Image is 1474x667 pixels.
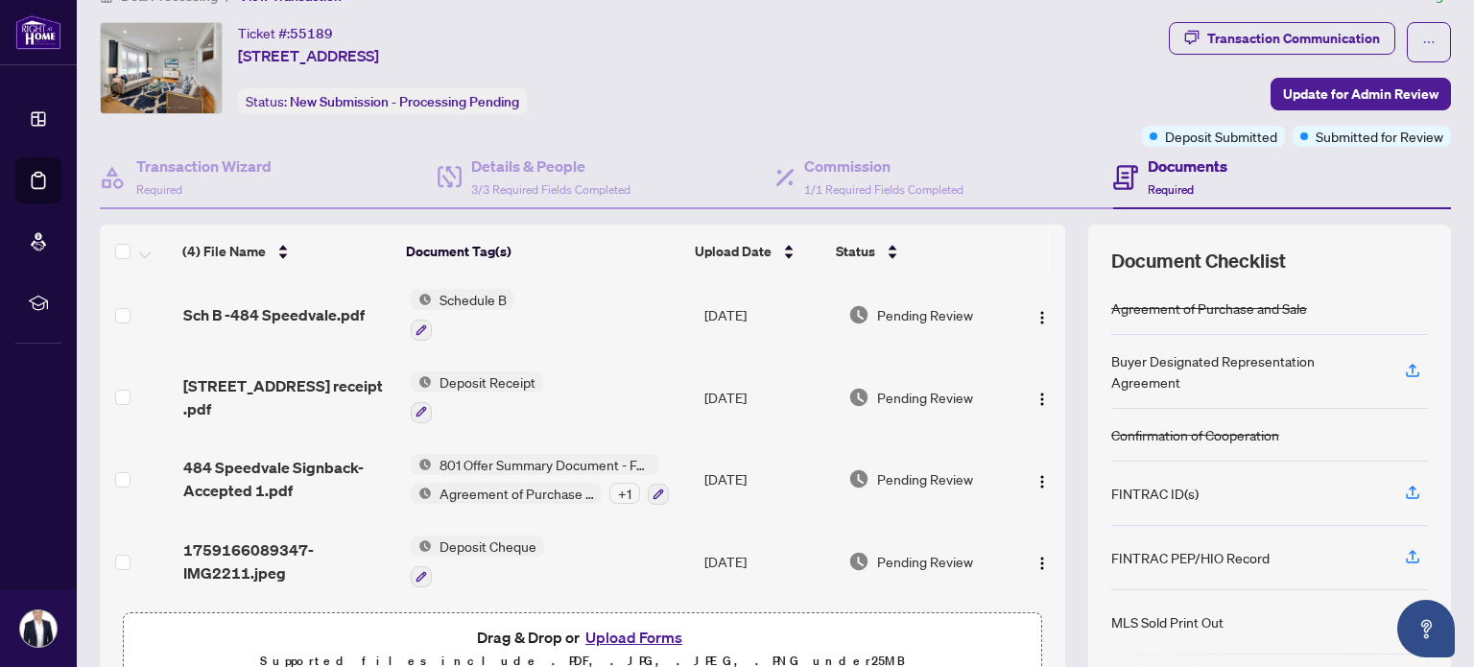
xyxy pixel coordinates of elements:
img: Logo [1034,392,1050,407]
span: 3/3 Required Fields Completed [471,182,630,197]
img: Document Status [848,387,869,408]
div: MLS Sold Print Out [1111,611,1224,632]
span: ellipsis [1422,36,1436,49]
td: [DATE] [697,356,841,439]
img: Logo [1034,556,1050,571]
button: Logo [1027,299,1058,330]
div: Confirmation of Cooperation [1111,424,1279,445]
th: Document Tag(s) [398,225,687,278]
span: Document Checklist [1111,248,1286,274]
span: 1759166089347-IMG2211.jpeg [183,538,394,584]
img: Status Icon [411,289,432,310]
span: Update for Admin Review [1283,79,1438,109]
span: Pending Review [877,304,973,325]
div: FINTRAC PEP/HIO Record [1111,547,1270,568]
span: Agreement of Purchase and Sale [432,483,602,504]
div: Ticket #: [238,22,333,44]
span: New Submission - Processing Pending [290,93,519,110]
span: Deposit Cheque [432,536,544,557]
div: Status: [238,88,527,114]
span: Deposit Submitted [1165,126,1277,147]
span: Sch B -484 Speedvale.pdf [183,303,365,326]
img: IMG-X12212192_1.jpg [101,23,222,113]
button: Status IconDeposit Cheque [411,536,544,587]
img: Document Status [848,304,869,325]
span: Submitted for Review [1316,126,1443,147]
img: Document Status [848,468,869,489]
span: Required [136,182,182,197]
h4: Transaction Wizard [136,155,272,178]
span: Status [836,241,875,262]
span: Pending Review [877,468,973,489]
span: Required [1148,182,1194,197]
h4: Commission [804,155,963,178]
img: Logo [1034,474,1050,489]
img: Document Status [848,551,869,572]
td: [DATE] [697,439,841,521]
span: [STREET_ADDRESS] [238,44,379,67]
span: Pending Review [877,551,973,572]
button: Status IconSchedule B [411,289,514,341]
td: [DATE] [697,520,841,603]
th: Upload Date [687,225,829,278]
span: Drag & Drop or [477,625,688,650]
span: 801 Offer Summary Document - For use with Agreement of Purchase and Sale [432,454,659,475]
span: Pending Review [877,387,973,408]
h4: Details & People [471,155,630,178]
button: Logo [1027,464,1058,494]
div: + 1 [609,483,640,504]
img: Profile Icon [20,610,57,647]
span: Schedule B [432,289,514,310]
div: Agreement of Purchase and Sale [1111,298,1307,319]
h4: Documents [1148,155,1227,178]
div: Buyer Designated Representation Agreement [1111,350,1382,393]
button: Transaction Communication [1169,22,1395,55]
td: [DATE] [697,274,841,356]
button: Update for Admin Review [1271,78,1451,110]
img: Status Icon [411,483,432,504]
img: Logo [1034,310,1050,325]
button: Status Icon801 Offer Summary Document - For use with Agreement of Purchase and SaleStatus IconAgr... [411,454,669,506]
img: Status Icon [411,371,432,393]
span: 484 Speedvale Signback- Accepted 1.pdf [183,456,394,502]
span: 1/1 Required Fields Completed [804,182,963,197]
button: Status IconDeposit Receipt [411,371,543,423]
span: Upload Date [695,241,772,262]
div: Transaction Communication [1207,23,1380,54]
th: Status [828,225,1001,278]
img: Status Icon [411,454,432,475]
span: 55189 [290,25,333,42]
button: Open asap [1397,600,1455,657]
div: FINTRAC ID(s) [1111,483,1199,504]
span: (4) File Name [182,241,266,262]
th: (4) File Name [175,225,398,278]
span: [STREET_ADDRESS] receipt .pdf [183,374,394,420]
img: Status Icon [411,536,432,557]
button: Logo [1027,382,1058,413]
span: Deposit Receipt [432,371,543,393]
button: Upload Forms [580,625,688,650]
button: Logo [1027,546,1058,577]
img: logo [15,14,61,50]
